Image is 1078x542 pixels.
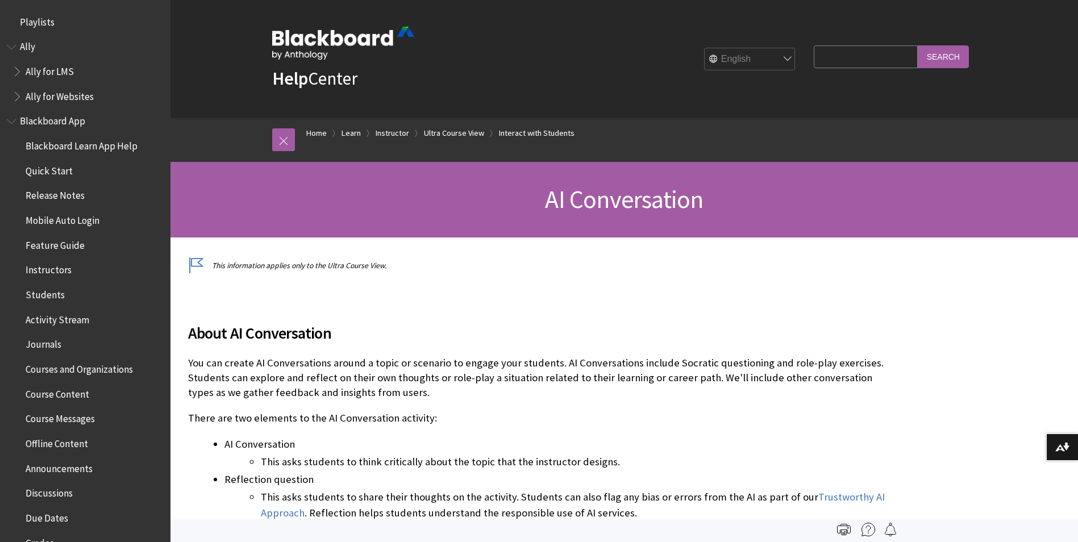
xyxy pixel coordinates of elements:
a: Learn [342,126,361,140]
nav: Book outline for Anthology Ally Help [7,37,164,106]
select: Site Language Selector [705,48,796,71]
span: Due Dates [26,508,68,524]
li: Reflection question [224,472,893,521]
span: Feature Guide [26,236,85,251]
span: Announcements [26,459,93,474]
img: Print [837,523,851,536]
span: Blackboard App [20,112,85,127]
p: This information applies only to the Ultra Course View. [188,260,893,271]
span: AI Conversation [545,184,703,215]
p: You can create AI Conversations around a topic or scenario to engage your students. AI Conversati... [188,356,893,401]
span: Students [26,285,65,301]
span: Discussions [26,483,73,499]
a: Home [306,126,327,140]
span: Ally [20,37,35,53]
a: Instructor [376,126,409,140]
li: This asks students to share their thoughts on the activity. Students can also flag any bias or er... [261,489,893,521]
a: Ultra Course View [424,126,484,140]
span: Activity Stream [26,310,89,326]
span: Quick Start [26,161,73,177]
a: Interact with Students [499,126,575,140]
span: Offline Content [26,434,88,449]
li: This asks students to think critically about the topic that the instructor designs. [261,454,893,470]
img: Blackboard by Anthology [272,27,414,60]
span: Playlists [20,12,55,28]
span: About AI Conversation [188,321,893,345]
span: Courses and Organizations [26,360,133,375]
li: AI Conversation [224,436,893,470]
input: Search [918,45,969,68]
p: There are two elements to the AI Conversation activity: [188,411,893,426]
span: Journals [26,335,61,351]
span: Release Notes [26,186,85,202]
nav: Book outline for Playlists [7,12,164,32]
img: More help [861,523,875,536]
span: Instructors [26,261,72,276]
span: Ally for LMS [26,62,74,77]
span: Course Messages [26,410,95,425]
strong: Help [272,67,308,90]
span: Mobile Auto Login [26,211,99,226]
span: Ally for Websites [26,87,94,102]
img: Follow this page [884,523,897,536]
span: Course Content [26,385,89,400]
span: Blackboard Learn App Help [26,136,138,152]
a: HelpCenter [272,67,357,90]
